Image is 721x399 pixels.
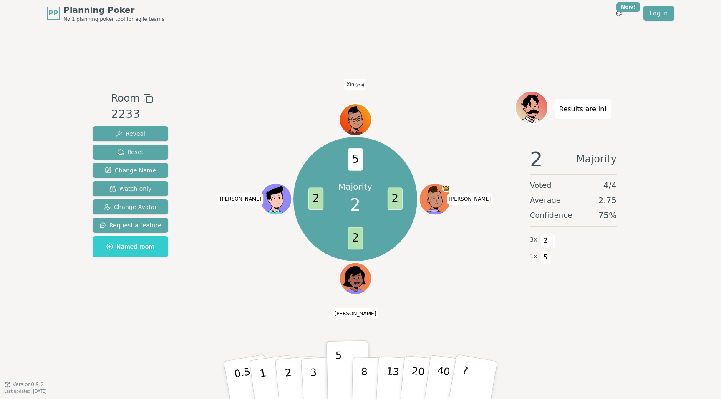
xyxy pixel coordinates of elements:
button: Change Name [93,163,168,178]
button: New! [612,6,627,21]
button: Reset [93,145,168,160]
button: Reveal [93,126,168,141]
span: Reveal [116,130,145,138]
span: 4 / 4 [603,180,617,191]
span: Request a feature [99,221,161,229]
span: (you) [354,83,364,87]
a: Log in [643,6,674,21]
span: 75 % [598,209,617,221]
span: Watch only [109,185,152,193]
span: Change Avatar [104,203,157,211]
span: No.1 planning poker tool for agile teams [63,16,164,22]
p: Majority [338,181,372,192]
a: PPPlanning PokerNo.1 planning poker tool for agile teams [47,4,164,22]
span: 2 [308,188,323,210]
span: Click to change your name [218,193,264,205]
span: 1 x [530,252,537,261]
span: Room [111,91,139,106]
button: Version0.9.2 [4,381,44,388]
span: Reset [117,148,144,156]
span: Average [530,195,561,206]
span: Evan is the host [442,184,450,192]
button: Click to change your avatar [340,105,371,135]
span: Confidence [530,209,572,221]
span: Click to change your name [344,79,366,90]
button: Change Avatar [93,199,168,214]
span: 5 [348,148,363,171]
span: Voted [530,180,552,191]
button: Watch only [93,181,168,196]
span: 2.75 [598,195,617,206]
button: Named room [93,236,168,257]
span: 2 [530,149,543,169]
span: Named room [106,242,154,251]
span: Last updated: [DATE] [4,389,47,394]
span: 3 x [530,235,537,244]
span: 2 [387,188,402,210]
span: Click to change your name [447,193,493,205]
span: Majority [576,149,617,169]
span: Click to change your name [333,308,378,319]
span: 2 [350,192,360,217]
span: Change Name [105,166,156,175]
span: 5 [541,250,550,264]
span: PP [48,8,58,18]
p: Results are in! [559,103,607,115]
span: Version 0.9.2 [13,381,44,388]
span: 2 [541,234,550,248]
div: New! [616,2,640,12]
span: Planning Poker [63,4,164,16]
span: 2 [348,227,363,250]
button: Request a feature [93,218,168,233]
p: 5 [335,349,343,394]
div: 2233 [111,106,153,123]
